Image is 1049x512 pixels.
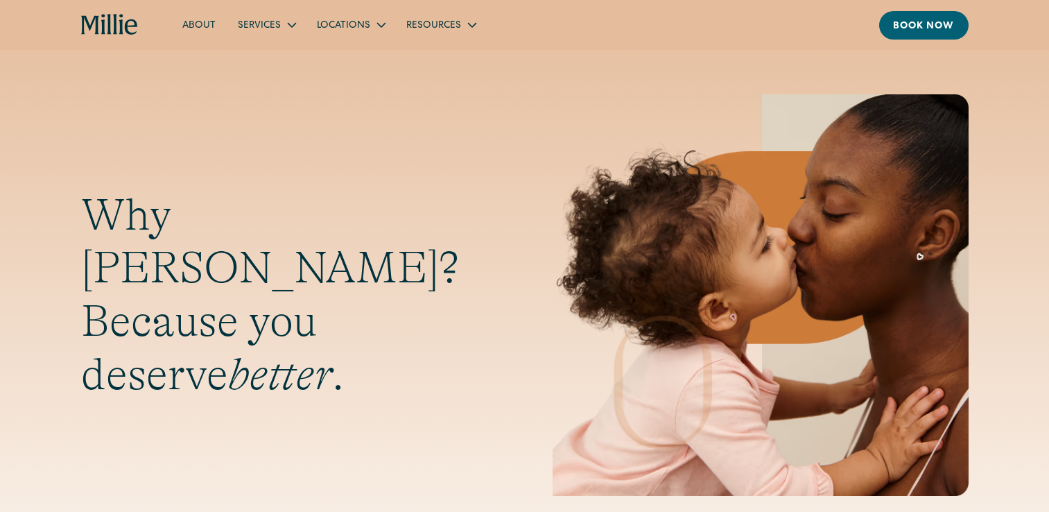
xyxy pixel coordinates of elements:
[81,189,497,402] h1: Why [PERSON_NAME]? Because you deserve .
[228,350,332,400] em: better
[306,13,395,36] div: Locations
[893,19,955,34] div: Book now
[81,14,139,36] a: home
[879,11,969,40] a: Book now
[317,19,370,33] div: Locations
[406,19,461,33] div: Resources
[395,13,486,36] div: Resources
[171,13,227,36] a: About
[227,13,306,36] div: Services
[238,19,281,33] div: Services
[553,94,969,496] img: Mother and baby sharing a kiss, highlighting the emotional bond and nurturing care at the heart o...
